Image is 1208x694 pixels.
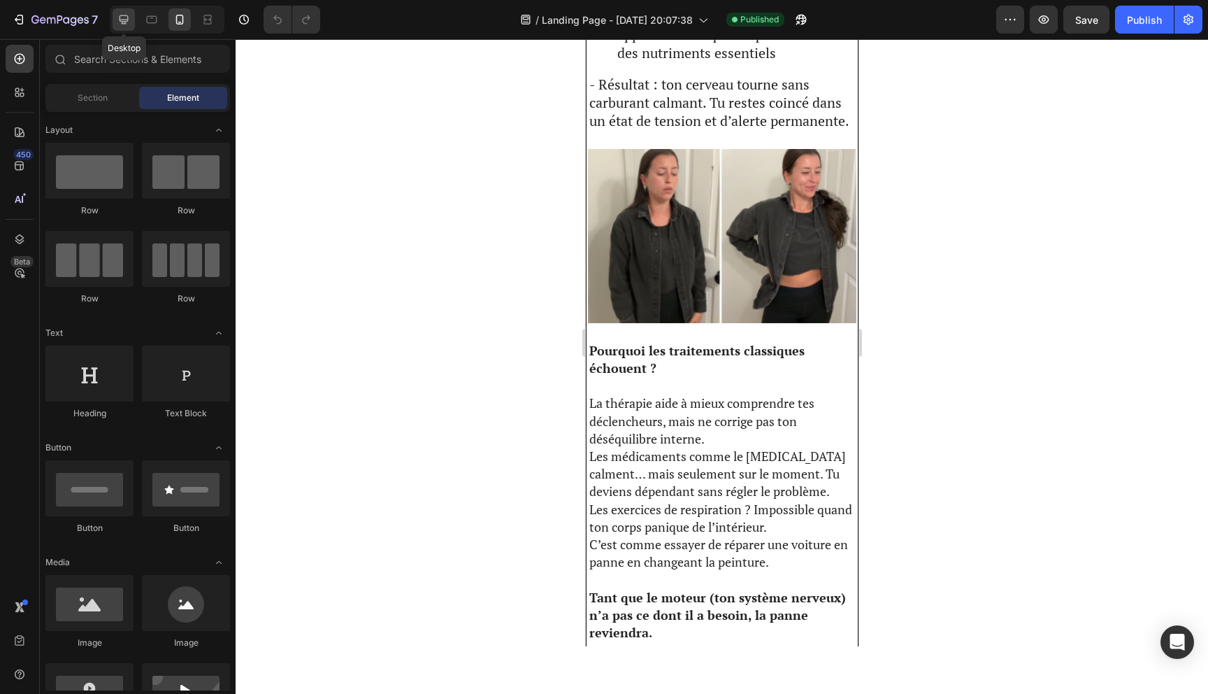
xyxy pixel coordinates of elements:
[45,45,230,73] input: Search Sections & Elements
[142,407,230,420] div: Text Block
[586,39,858,646] iframe: Design area
[142,292,230,305] div: Row
[208,119,230,141] span: Toggle open
[1160,625,1194,659] div: Open Intercom Messenger
[6,6,104,34] button: 7
[142,204,230,217] div: Row
[78,92,108,104] span: Section
[45,327,63,339] span: Text
[1127,13,1162,27] div: Publish
[92,11,98,28] p: 7
[45,292,134,305] div: Row
[45,522,134,534] div: Button
[45,124,73,136] span: Layout
[167,92,199,104] span: Element
[13,149,34,160] div: 450
[740,13,779,26] span: Published
[1115,6,1174,34] button: Publish
[142,637,230,649] div: Image
[45,204,134,217] div: Row
[1063,6,1109,34] button: Save
[542,13,693,27] span: Landing Page - [DATE] 20:07:38
[208,551,230,574] span: Toggle open
[45,637,134,649] div: Image
[10,256,34,267] div: Beta
[264,6,320,34] div: Undo/Redo
[45,556,70,569] span: Media
[45,407,134,420] div: Heading
[45,441,71,454] span: Button
[1075,14,1098,26] span: Save
[535,13,539,27] span: /
[142,522,230,534] div: Button
[208,437,230,459] span: Toggle open
[208,322,230,344] span: Toggle open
